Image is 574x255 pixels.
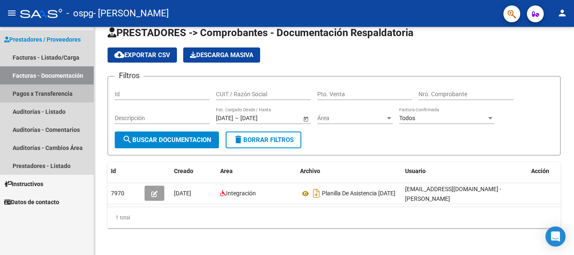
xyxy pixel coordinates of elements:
span: Area [220,168,233,174]
mat-icon: search [122,134,132,145]
datatable-header-cell: Creado [171,162,217,180]
span: Instructivos [4,179,43,189]
mat-icon: cloud_download [114,50,124,60]
datatable-header-cell: Acción [528,162,570,180]
span: Id [111,168,116,174]
span: Descarga Masiva [190,51,253,59]
span: Acción [531,168,549,174]
span: - ospg [66,4,93,23]
span: Buscar Documentacion [122,136,211,144]
span: Planilla De Asistencia [DATE] [322,190,395,197]
span: Archivo [300,168,320,174]
mat-icon: delete [233,134,243,145]
datatable-header-cell: Usuario [402,162,528,180]
mat-icon: person [557,8,567,18]
span: Borrar Filtros [233,136,294,144]
datatable-header-cell: Archivo [297,162,402,180]
button: Buscar Documentacion [115,131,219,148]
span: Exportar CSV [114,51,170,59]
div: 1 total [108,207,561,228]
span: Área [317,115,385,122]
div: Open Intercom Messenger [545,226,566,247]
i: Descargar documento [311,187,322,200]
span: - [PERSON_NAME] [93,4,169,23]
h3: Filtros [115,70,144,81]
span: – [235,115,239,122]
datatable-header-cell: Area [217,162,297,180]
input: End date [240,115,282,122]
span: Prestadores / Proveedores [4,35,81,44]
button: Borrar Filtros [226,131,301,148]
span: Todos [399,115,415,121]
span: [DATE] [174,190,191,197]
span: Usuario [405,168,426,174]
button: Exportar CSV [108,47,177,63]
input: Start date [216,115,233,122]
span: PRESTADORES -> Comprobantes - Documentación Respaldatoria [108,27,413,39]
datatable-header-cell: Id [108,162,141,180]
span: [EMAIL_ADDRESS][DOMAIN_NAME] - [PERSON_NAME] [405,186,501,202]
button: Descarga Masiva [183,47,260,63]
button: Open calendar [301,114,310,123]
span: Integración [226,190,256,197]
app-download-masive: Descarga masiva de comprobantes (adjuntos) [183,47,260,63]
mat-icon: menu [7,8,17,18]
span: Creado [174,168,193,174]
span: 7970 [111,190,124,197]
span: Datos de contacto [4,197,59,207]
